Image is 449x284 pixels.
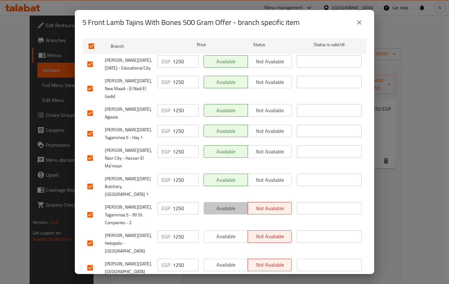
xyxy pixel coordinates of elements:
[111,42,176,50] span: Branch
[105,260,152,276] span: [PERSON_NAME][DATE], [GEOGRAPHIC_DATA]
[248,230,292,243] button: Not available
[173,230,199,243] input: Please enter price
[206,127,245,136] span: Available
[162,261,170,269] p: EGP
[250,232,289,241] span: Not available
[250,147,289,156] span: Not available
[162,205,170,212] p: EGP
[206,232,245,241] span: Available
[105,126,152,142] span: [PERSON_NAME][DATE], Tagammoa 5 - Hay 1
[173,104,199,117] input: Please enter price
[105,175,152,198] span: [PERSON_NAME][DATE] Butchery, [GEOGRAPHIC_DATA] 1
[162,176,170,184] p: EGP
[105,147,152,170] span: [PERSON_NAME][DATE], Nasr City - Hassan El Ma'moun
[204,259,248,271] button: Available
[162,127,170,135] p: EGP
[250,176,289,185] span: Not available
[250,57,289,66] span: Not available
[173,145,199,158] input: Please enter price
[250,78,289,87] span: Not available
[173,259,199,271] input: Please enter price
[204,174,248,186] button: Available
[206,106,245,115] span: Available
[248,174,292,186] button: Not available
[352,15,367,30] button: close
[248,202,292,214] button: Not available
[162,58,170,65] p: EGP
[204,125,248,137] button: Available
[204,230,248,243] button: Available
[204,202,248,214] button: Available
[250,204,289,213] span: Not available
[105,56,152,72] span: [PERSON_NAME][DATE], [DATE] - Educational City
[248,76,292,88] button: Not available
[173,55,199,68] input: Please enter price
[162,233,170,240] p: EGP
[204,55,248,68] button: Available
[206,78,245,87] span: Available
[248,259,292,271] button: Not available
[181,41,222,49] span: Price
[227,41,292,49] span: Status
[248,125,292,137] button: Not available
[173,125,199,137] input: Please enter price
[206,147,245,156] span: Available
[248,55,292,68] button: Not available
[105,77,152,100] span: [PERSON_NAME][DATE], New Maadi - El Nadi El Gedid
[206,57,245,66] span: Available
[105,105,152,121] span: [PERSON_NAME][DATE], Agouza
[206,260,245,269] span: Available
[204,104,248,117] button: Available
[250,127,289,136] span: Not available
[173,76,199,88] input: Please enter price
[173,174,199,186] input: Please enter price
[82,17,300,27] h2: 5 Front Lamb Tajins With Bones 500 Gram Offer - branch specific item
[297,41,362,49] span: Status is valid till
[248,104,292,117] button: Not available
[206,176,245,185] span: Available
[162,107,170,114] p: EGP
[105,232,152,255] span: [PERSON_NAME][DATE], Heliopolis - [GEOGRAPHIC_DATA]
[206,204,245,213] span: Available
[162,78,170,86] p: EGP
[250,106,289,115] span: Not available
[105,203,152,227] span: [PERSON_NAME][DATE], Tagammoa 5 - 90 St. Companies - 2
[162,148,170,155] p: EGP
[204,145,248,158] button: Available
[173,202,199,214] input: Please enter price
[204,76,248,88] button: Available
[250,260,289,269] span: Not available
[248,145,292,158] button: Not available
